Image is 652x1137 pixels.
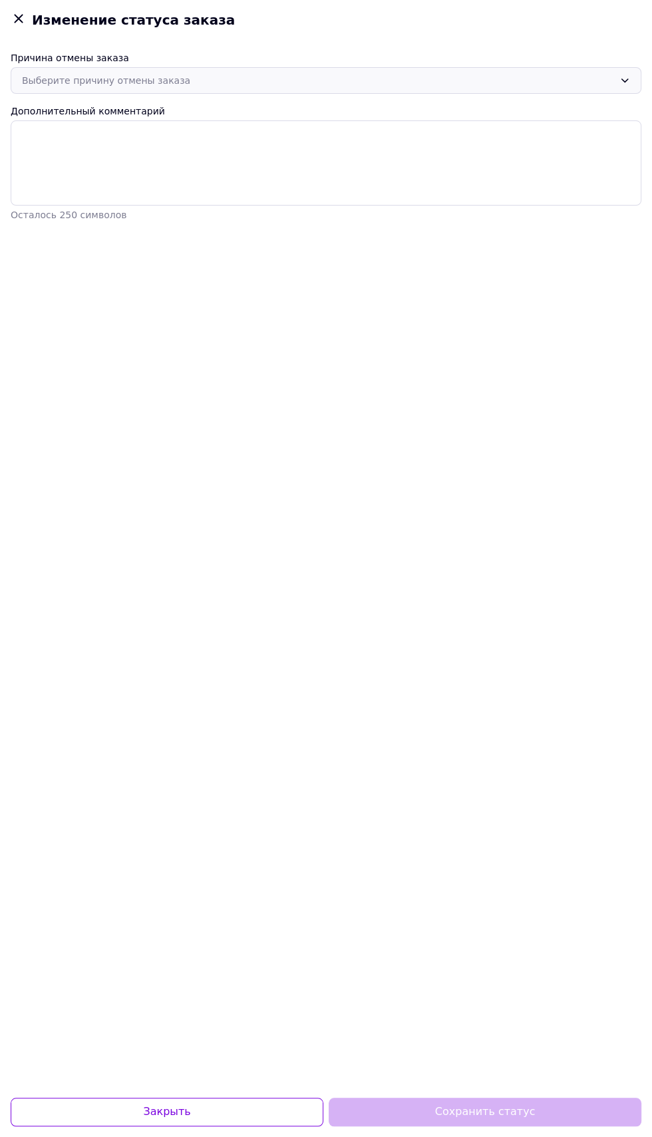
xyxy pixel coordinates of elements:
span: Изменение статуса заказа [32,11,641,30]
span: Осталось 250 символов [11,210,126,220]
label: Дополнительный комментарий [11,106,165,116]
div: Причина отмены заказа [11,51,641,65]
div: Выберите причину отмены заказа [22,73,614,88]
button: Закрыть [11,1098,323,1126]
